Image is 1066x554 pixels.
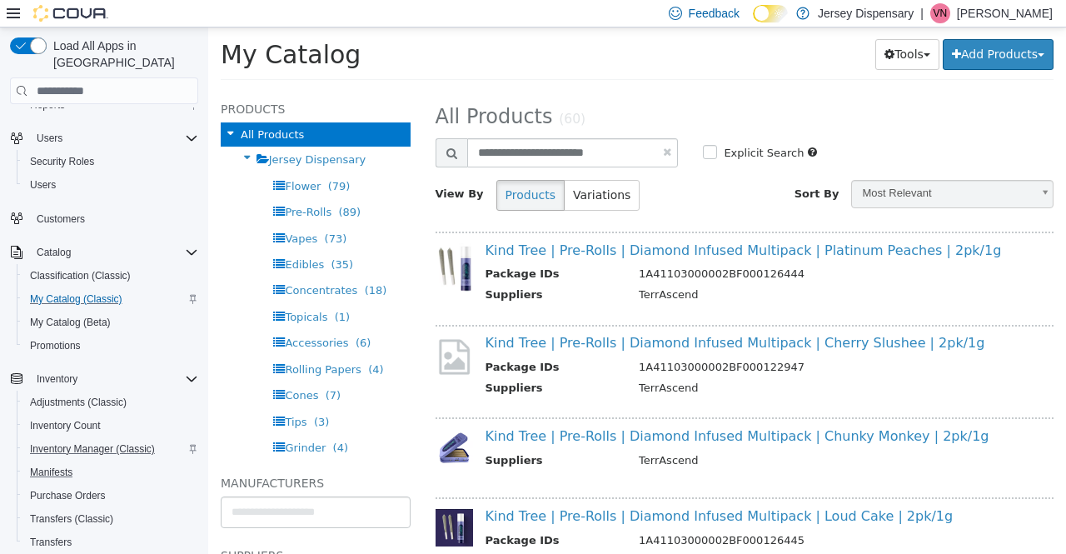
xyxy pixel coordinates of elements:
[30,178,56,192] span: Users
[23,509,198,529] span: Transfers (Classic)
[30,339,81,352] span: Promotions
[37,212,85,226] span: Customers
[12,12,152,42] span: My Catalog
[418,238,842,259] td: 1A41103000002BF000126444
[23,312,117,332] a: My Catalog (Beta)
[30,369,84,389] button: Inventory
[17,334,205,357] button: Promotions
[930,3,950,23] div: Vinny Nguyen
[30,128,69,148] button: Users
[920,3,924,23] p: |
[30,128,198,148] span: Users
[227,160,276,172] span: View By
[17,391,205,414] button: Adjustments (Classic)
[277,352,419,373] th: Suppliers
[227,402,265,439] img: 150
[3,367,205,391] button: Inventory
[77,388,98,401] span: Tips
[122,231,145,243] span: (35)
[77,283,119,296] span: Topicals
[30,536,72,549] span: Transfers
[117,205,139,217] span: (73)
[30,369,198,389] span: Inventory
[23,266,198,286] span: Classification (Classic)
[77,152,112,165] span: Flower
[23,509,120,529] a: Transfers (Classic)
[32,101,96,113] span: All Products
[23,486,198,506] span: Purchase Orders
[23,416,198,436] span: Inventory Count
[12,72,202,92] h5: Products
[227,482,265,519] img: 150
[30,316,111,329] span: My Catalog (Beta)
[934,3,948,23] span: VN
[23,336,87,356] a: Promotions
[23,152,198,172] span: Security Roles
[77,362,110,374] span: Cones
[12,518,202,538] h5: Suppliers
[23,532,78,552] a: Transfers
[818,3,914,23] p: Jersey Dispensary
[30,242,198,262] span: Catalog
[37,372,77,386] span: Inventory
[117,362,132,374] span: (7)
[418,525,842,546] td: TerrAscend
[23,462,198,482] span: Manifests
[227,309,265,350] img: missing-image.png
[23,486,112,506] a: Purchase Orders
[17,484,205,507] button: Purchase Orders
[418,352,842,373] td: TerrAscend
[753,5,788,22] input: Dark Mode
[23,392,198,412] span: Adjustments (Classic)
[23,416,107,436] a: Inventory Count
[667,12,731,42] button: Tools
[17,173,205,197] button: Users
[77,336,152,348] span: Rolling Papers
[3,241,205,264] button: Catalog
[17,311,205,334] button: My Catalog (Beta)
[127,283,142,296] span: (1)
[23,175,198,195] span: Users
[23,152,101,172] a: Security Roles
[957,3,1053,23] p: [PERSON_NAME]
[30,442,155,456] span: Inventory Manager (Classic)
[23,266,137,286] a: Classification (Classic)
[288,152,356,183] button: Products
[30,489,106,502] span: Purchase Orders
[3,127,205,150] button: Users
[227,77,345,101] span: All Products
[643,152,845,181] a: Most Relevant
[23,312,198,332] span: My Catalog (Beta)
[30,208,198,229] span: Customers
[30,242,77,262] button: Catalog
[157,257,179,269] span: (18)
[418,332,842,352] td: 1A41103000002BF000122947
[277,401,781,417] a: Kind Tree | Pre-Rolls | Diamond Infused Multipack | Chunky Monkey | 2pk/1g
[418,259,842,280] td: TerrAscend
[77,231,116,243] span: Edibles
[77,414,117,427] span: Grinder
[47,37,198,71] span: Load All Apps in [GEOGRAPHIC_DATA]
[689,5,740,22] span: Feedback
[23,439,162,459] a: Inventory Manager (Classic)
[77,178,123,191] span: Pre-Rolls
[17,264,205,287] button: Classification (Classic)
[277,332,419,352] th: Package IDs
[61,126,157,138] span: Jersey Dispensary
[277,259,419,280] th: Suppliers
[147,309,162,322] span: (6)
[160,336,175,348] span: (4)
[356,152,431,183] button: Variations
[30,292,122,306] span: My Catalog (Classic)
[77,205,109,217] span: Vapes
[77,309,140,322] span: Accessories
[23,336,198,356] span: Promotions
[23,462,79,482] a: Manifests
[277,307,777,323] a: Kind Tree | Pre-Rolls | Diamond Infused Multipack | Cherry Slushee | 2pk/1g
[30,396,127,409] span: Adjustments (Classic)
[30,269,131,282] span: Classification (Classic)
[17,287,205,311] button: My Catalog (Classic)
[23,392,133,412] a: Adjustments (Classic)
[17,150,205,173] button: Security Roles
[735,12,845,42] button: Add Products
